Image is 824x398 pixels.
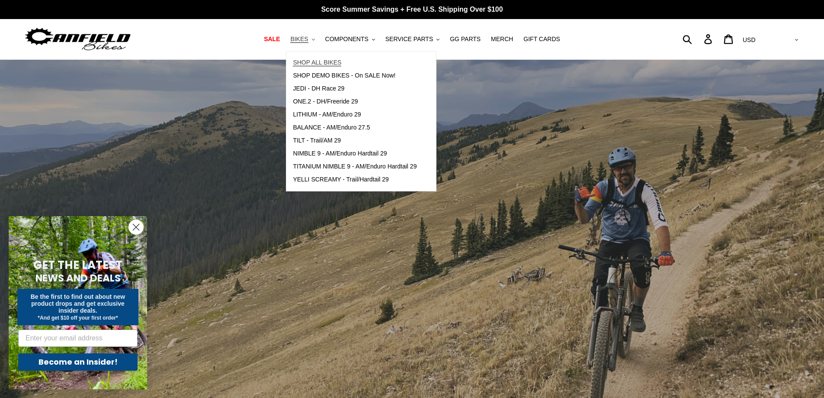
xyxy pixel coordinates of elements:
span: TILT - Trail/AM 29 [293,137,341,144]
span: BALANCE - AM/Enduro 27.5 [293,124,370,131]
button: BIKES [286,33,319,45]
a: SHOP DEMO BIKES - On SALE Now! [286,69,423,82]
a: SHOP ALL BIKES [286,56,423,69]
span: LITHIUM - AM/Enduro 29 [293,111,361,118]
span: SHOP ALL BIKES [293,59,341,66]
a: JEDI - DH Race 29 [286,82,423,95]
img: Canfield Bikes [24,26,132,53]
span: SHOP DEMO BIKES - On SALE Now! [293,72,395,79]
span: JEDI - DH Race 29 [293,85,344,92]
a: BALANCE - AM/Enduro 27.5 [286,121,423,134]
button: COMPONENTS [321,33,379,45]
span: GG PARTS [450,36,481,43]
a: MERCH [487,33,517,45]
span: MERCH [491,36,513,43]
a: TITANIUM NIMBLE 9 - AM/Enduro Hardtail 29 [286,160,423,173]
a: GG PARTS [446,33,485,45]
span: GIFT CARDS [523,36,560,43]
a: GIFT CARDS [519,33,564,45]
span: GET THE LATEST [33,257,122,273]
span: NIMBLE 9 - AM/Enduro Hardtail 29 [293,150,387,157]
input: Search [687,29,709,49]
a: YELLI SCREAMY - Trail/Hardtail 29 [286,173,423,186]
span: *And get $10 off your first order* [38,315,118,321]
button: Become an Insider! [18,353,138,371]
span: COMPONENTS [325,36,369,43]
span: YELLI SCREAMY - Trail/Hardtail 29 [293,176,389,183]
span: SERVICE PARTS [385,36,433,43]
a: NIMBLE 9 - AM/Enduro Hardtail 29 [286,147,423,160]
button: SERVICE PARTS [381,33,444,45]
span: ONE.2 - DH/Freeride 29 [293,98,358,105]
a: ONE.2 - DH/Freeride 29 [286,95,423,108]
a: SALE [260,33,284,45]
input: Enter your email address [18,330,138,347]
span: BIKES [290,36,308,43]
a: LITHIUM - AM/Enduro 29 [286,108,423,121]
span: Be the first to find out about new product drops and get exclusive insider deals. [31,293,125,314]
a: TILT - Trail/AM 29 [286,134,423,147]
span: NEWS AND DEALS [35,271,121,285]
span: SALE [264,36,280,43]
span: TITANIUM NIMBLE 9 - AM/Enduro Hardtail 29 [293,163,417,170]
button: Close dialog [128,220,144,235]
